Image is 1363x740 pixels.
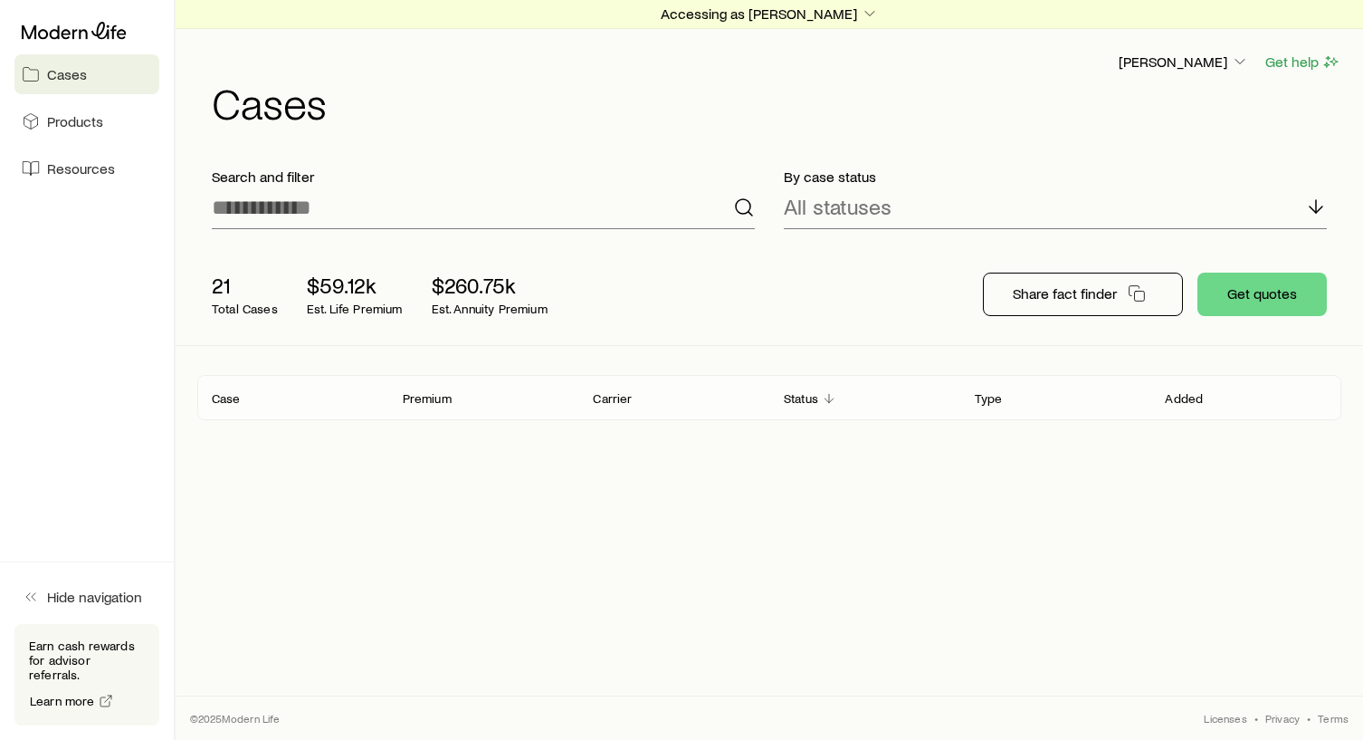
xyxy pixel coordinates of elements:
[593,391,632,406] p: Carrier
[1197,273,1327,316] button: Get quotes
[784,194,891,219] p: All statuses
[212,81,1341,124] h1: Cases
[29,639,145,682] p: Earn cash rewards for advisor referrals.
[212,168,755,186] p: Search and filter
[30,695,95,707] span: Learn more
[212,391,241,406] p: Case
[212,273,278,298] p: 21
[432,302,548,316] p: Est. Annuity Premium
[1264,52,1341,72] button: Get help
[1204,711,1246,726] a: Licenses
[190,711,281,726] p: © 2025 Modern Life
[47,159,115,178] span: Resources
[403,391,452,406] p: Premium
[784,391,818,406] p: Status
[307,273,403,298] p: $59.12k
[14,54,159,94] a: Cases
[1118,52,1250,73] button: [PERSON_NAME]
[212,302,278,316] p: Total Cases
[47,112,103,130] span: Products
[983,273,1183,316] button: Share fact finder
[307,302,403,316] p: Est. Life Premium
[14,149,159,188] a: Resources
[14,577,159,617] button: Hide navigation
[14,624,159,726] div: Earn cash rewards for advisor referrals.Learn more
[975,391,1003,406] p: Type
[47,588,142,606] span: Hide navigation
[47,65,87,83] span: Cases
[1013,284,1117,303] p: Share fact finder
[14,101,159,141] a: Products
[784,168,1327,186] p: By case status
[1165,391,1203,406] p: Added
[197,375,1341,420] div: Client cases
[432,273,548,298] p: $260.75k
[1254,711,1258,726] span: •
[1265,711,1300,726] a: Privacy
[1318,711,1349,726] a: Terms
[1119,53,1249,71] p: [PERSON_NAME]
[661,5,879,23] p: Accessing as [PERSON_NAME]
[1307,711,1311,726] span: •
